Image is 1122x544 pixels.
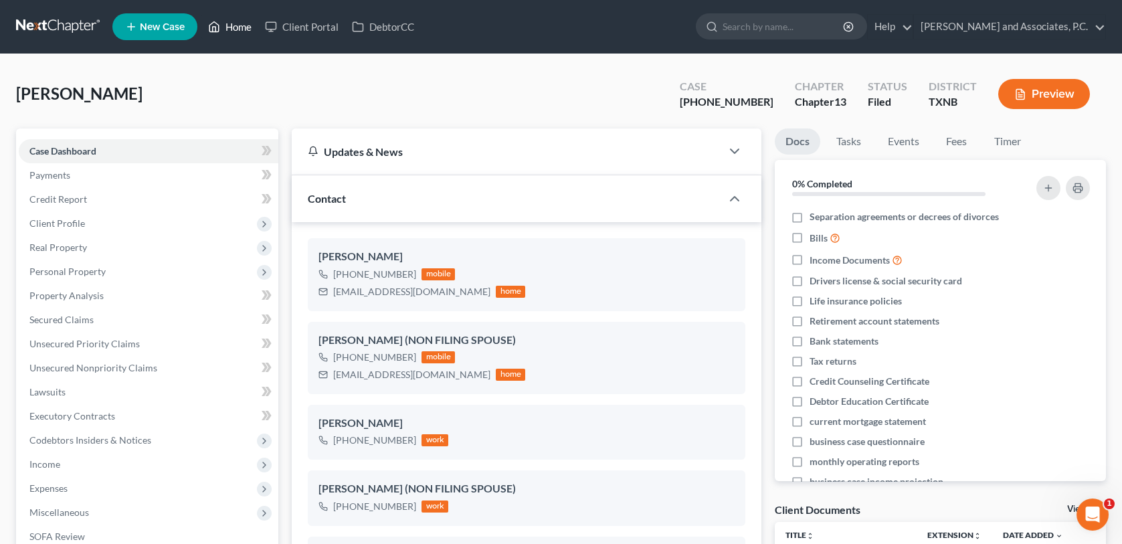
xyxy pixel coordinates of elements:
div: [PERSON_NAME] [318,249,734,265]
span: monthly operating reports [810,455,919,468]
span: Unsecured Priority Claims [29,338,140,349]
span: Personal Property [29,266,106,277]
a: Docs [775,128,820,155]
div: [PHONE_NUMBER] [333,268,416,281]
span: Secured Claims [29,314,94,325]
a: Lawsuits [19,380,278,404]
span: Debtor Education Certificate [810,395,929,408]
span: Executory Contracts [29,410,115,422]
span: Retirement account statements [810,314,939,328]
div: Status [868,79,907,94]
div: TXNB [929,94,977,110]
a: Events [877,128,930,155]
div: mobile [422,268,455,280]
a: Titleunfold_more [785,530,814,540]
div: Client Documents [775,503,860,517]
span: Expenses [29,482,68,494]
a: Tasks [826,128,872,155]
iframe: Intercom live chat [1077,498,1109,531]
a: Unsecured Nonpriority Claims [19,356,278,380]
span: current mortgage statement [810,415,926,428]
i: expand_more [1055,532,1063,540]
span: Life insurance policies [810,294,902,308]
a: Timer [984,128,1032,155]
span: Unsecured Nonpriority Claims [29,362,157,373]
i: unfold_more [806,532,814,540]
span: Real Property [29,242,87,253]
span: Separation agreements or decrees of divorces [810,210,999,223]
div: [PERSON_NAME] [318,416,734,432]
a: Fees [935,128,978,155]
span: Codebtors Insiders & Notices [29,434,151,446]
span: Income Documents [810,254,890,267]
div: [PERSON_NAME] (NON FILING SPOUSE) [318,333,734,349]
div: [PHONE_NUMBER] [680,94,773,110]
button: Preview [998,79,1090,109]
div: Filed [868,94,907,110]
div: home [496,369,525,381]
span: Miscellaneous [29,507,89,518]
span: New Case [140,22,185,32]
span: Tax returns [810,355,856,368]
span: Case Dashboard [29,145,96,157]
span: SOFA Review [29,531,85,542]
div: Chapter [795,79,846,94]
span: Contact [308,192,346,205]
a: Extensionunfold_more [927,530,981,540]
i: unfold_more [973,532,981,540]
a: Credit Report [19,187,278,211]
span: Income [29,458,60,470]
a: Payments [19,163,278,187]
span: [PERSON_NAME] [16,84,143,103]
div: Case [680,79,773,94]
div: [EMAIL_ADDRESS][DOMAIN_NAME] [333,285,490,298]
span: Credit Report [29,193,87,205]
div: [PHONE_NUMBER] [333,500,416,513]
div: [EMAIL_ADDRESS][DOMAIN_NAME] [333,368,490,381]
div: Updates & News [308,145,705,159]
span: Lawsuits [29,386,66,397]
div: home [496,286,525,298]
div: work [422,434,448,446]
a: Secured Claims [19,308,278,332]
a: View All [1067,505,1101,514]
span: Payments [29,169,70,181]
a: Help [868,15,913,39]
span: Bank statements [810,335,878,348]
div: [PERSON_NAME] (NON FILING SPOUSE) [318,481,734,497]
a: Case Dashboard [19,139,278,163]
div: Chapter [795,94,846,110]
a: Date Added expand_more [1003,530,1063,540]
a: Executory Contracts [19,404,278,428]
div: mobile [422,351,455,363]
div: [PHONE_NUMBER] [333,434,416,447]
a: Property Analysis [19,284,278,308]
span: business case income projection [810,475,943,488]
span: Drivers license & social security card [810,274,962,288]
a: Client Portal [258,15,345,39]
a: Home [201,15,258,39]
span: 1 [1104,498,1115,509]
span: Credit Counseling Certificate [810,375,929,388]
div: [PHONE_NUMBER] [333,351,416,364]
div: District [929,79,977,94]
input: Search by name... [723,14,845,39]
span: business case questionnaire [810,435,925,448]
a: DebtorCC [345,15,421,39]
span: Bills [810,232,828,245]
strong: 0% Completed [792,178,852,189]
a: Unsecured Priority Claims [19,332,278,356]
span: Client Profile [29,217,85,229]
span: 13 [834,95,846,108]
a: [PERSON_NAME] and Associates, P.C. [914,15,1105,39]
span: Property Analysis [29,290,104,301]
div: work [422,501,448,513]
